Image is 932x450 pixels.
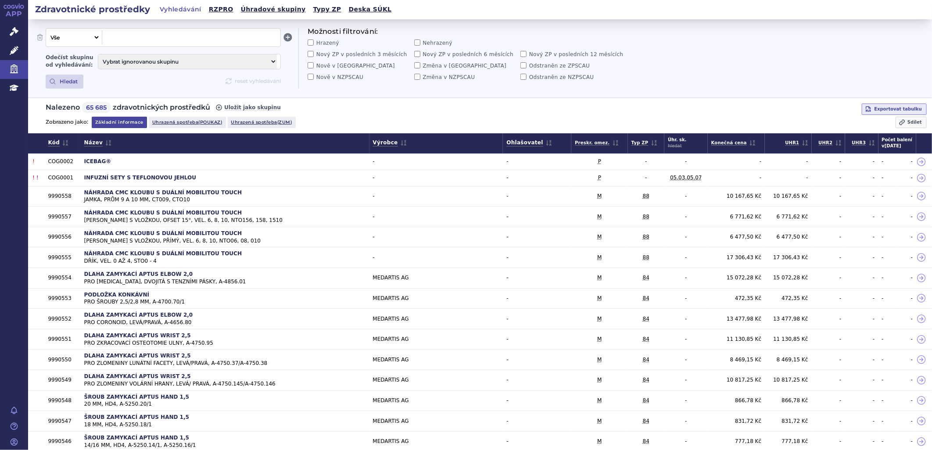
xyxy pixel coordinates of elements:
strong: DLAHA ZAMYKACÍ APTUS WRIST 2,5 [84,353,191,359]
td: MEDARTIS AG [369,309,503,329]
td: - [878,207,897,227]
abbr: M [597,254,602,261]
td: - [812,350,845,370]
span: ! [36,174,39,182]
td: - [664,390,708,411]
td: MEDARTIS AG [369,329,503,350]
label: Nově v NZPSCAU [308,74,411,81]
td: - [878,350,897,370]
strong: NÁHRADA CMC KLOUBU S DUÁLNÍ MOBILITOU TOUCH [84,210,242,216]
td: - [503,411,571,432]
td: - [878,288,897,309]
td: - [503,370,571,390]
label: Nový ZP v posledních 6 měsících [414,51,517,58]
span: 20 MM, HD4, A-5250.20/1 [84,400,366,408]
abbr: 84 [643,315,649,323]
a: Název [84,137,112,148]
td: - [812,170,845,186]
td: - [664,154,708,170]
td: - [845,268,878,288]
td: - [845,350,878,370]
abbr: M [597,438,602,445]
strong: NÁHRADA CMC KLOUBU S DUÁLNÍ MOBILITOU TOUCH [84,230,242,236]
td: - [369,227,503,247]
span: ! [32,174,36,182]
td: - [812,227,845,247]
input: Odstraněn ze NZPSCAU [520,74,527,80]
td: - [503,288,571,309]
span: UHR2 [818,138,841,148]
td: - [503,329,571,350]
td: - [369,207,503,227]
a: Úhradové skupiny [238,4,308,15]
span: (zum) [277,119,292,125]
abbr: P [598,158,601,165]
td: - [664,207,708,227]
td: - [897,309,916,329]
a: UHR3 [852,138,875,148]
span: PRO [MEDICAL_DATA], DVOJITÁ S TENZNÍMI PÁSKY, A-4856.01 [84,278,366,286]
td: 9990551 [44,329,80,350]
span: PRO ŠROUBY 2,5/2,8 MM, A-4700.70/1 [84,298,366,306]
strong: DLAHA ZAMYKACÍ APTUS WRIST 2,5 [84,373,191,379]
td: - [897,268,916,288]
abbr: M [597,376,602,384]
strong: PODLOŽKA KONKÁVNÍ [84,292,149,298]
td: - [812,390,845,411]
abbr: 84 [643,376,649,384]
td: - [878,390,897,411]
td: 10 817,25 Kč [765,370,811,390]
th: Počet balení v [DATE] [878,133,917,154]
strong: DLAHA ZAMYKACÍ APTUS ELBOW 2,0 [84,271,193,277]
a: Typ ZP [631,138,657,148]
td: 11 130,85 Kč [708,329,765,350]
td: - [878,170,897,186]
a: Ohlašovatel [506,137,552,148]
abbr: 05.03.05.07 [670,174,702,182]
abbr: 84 [643,438,649,445]
abbr: 84 [643,397,649,404]
td: 9990554 [44,268,80,288]
a: Vyhledávání [157,4,204,16]
td: - [897,370,916,390]
span: Konečná cena [711,138,756,148]
abbr: 84 [643,356,649,364]
td: - [897,411,916,432]
span: PRO ZKRACOVACÍ OSTEOTOMIE ULNY, A-4750.95 [84,339,366,347]
td: - [503,227,571,247]
td: - [664,350,708,370]
input: Změna v [GEOGRAPHIC_DATA] [414,62,420,68]
input: Nově v NZPSCAU [308,74,314,80]
abbr: M [597,356,602,364]
td: - [897,227,916,247]
td: - [664,268,708,288]
span: Výrobce [373,137,407,148]
h2: Zdravotnické prostředky [28,3,157,15]
td: - [845,227,878,247]
td: - [708,154,765,170]
span: UHR1 [785,138,808,148]
td: - [878,154,897,170]
span: DŘÍK, VEL. 0 AŽ 4, STO0 - 4 [84,257,366,265]
td: - [897,288,916,309]
td: MEDARTIS AG [369,288,503,309]
abbr: M [597,213,602,221]
span: Sdílet [896,117,927,128]
label: Odstraněn ze NZPSCAU [520,74,624,81]
td: 866,78 Kč [765,390,811,411]
td: - [878,309,897,329]
h3: Možnosti filtrování: [308,28,624,35]
td: 866,78 Kč [708,390,765,411]
label: Nově v [GEOGRAPHIC_DATA] [308,62,411,69]
td: - [503,154,571,170]
td: 6 477,50 Kč [708,227,765,247]
td: - [628,154,664,170]
abbr: 88 [643,213,649,221]
div: hledat [668,143,682,149]
td: - [664,370,708,390]
td: - [878,329,897,350]
abbr: 84 [643,336,649,343]
td: - [664,288,708,309]
td: - [628,170,664,186]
